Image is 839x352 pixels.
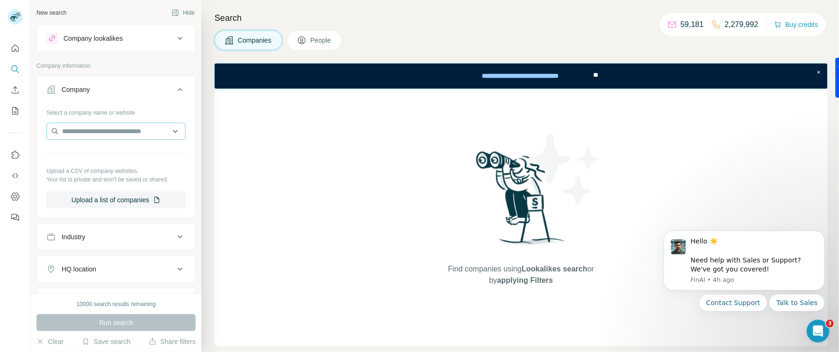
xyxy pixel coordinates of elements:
[37,226,195,248] button: Industry
[8,40,23,57] button: Quick start
[165,6,201,20] button: Hide
[63,34,123,43] div: Company lookalikes
[472,149,570,254] img: Surfe Illustration - Woman searching with binoculars
[522,265,587,273] span: Lookalikes search
[149,337,196,346] button: Share filters
[445,263,597,286] span: Find companies using or by
[36,62,196,70] p: Company information
[8,81,23,99] button: Enrich CSV
[310,36,332,45] span: People
[46,175,186,184] p: Your list is private and won't be saved or shared.
[238,36,272,45] span: Companies
[650,219,839,347] iframe: Intercom notifications message
[37,258,195,280] button: HQ location
[8,167,23,184] button: Use Surfe API
[37,27,195,50] button: Company lookalikes
[62,264,96,274] div: HQ location
[521,126,606,212] img: Surfe Illustration - Stars
[8,209,23,226] button: Feedback
[826,320,834,327] span: 3
[82,337,130,346] button: Save search
[807,320,830,343] iframe: Intercom live chat
[215,63,828,89] iframe: Banner
[8,188,23,205] button: Dashboard
[36,9,66,17] div: New search
[62,85,90,94] div: Company
[46,105,186,117] div: Select a company name or website
[46,191,186,208] button: Upload a list of companies
[8,102,23,119] button: My lists
[774,18,818,31] button: Buy credits
[36,337,63,346] button: Clear
[215,11,828,25] h4: Search
[497,276,553,284] span: applying Filters
[725,19,758,30] p: 2,279,992
[62,232,85,242] div: Industry
[37,78,195,105] button: Company
[681,19,704,30] p: 59,181
[8,61,23,78] button: Search
[46,167,186,175] p: Upload a CSV of company websites.
[8,146,23,163] button: Use Surfe on LinkedIn
[37,290,195,313] button: Annual revenue ($)
[76,300,155,308] div: 10000 search results remaining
